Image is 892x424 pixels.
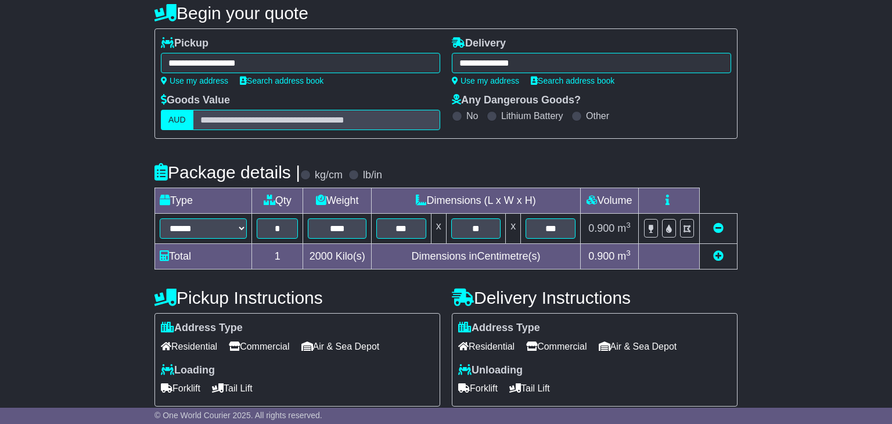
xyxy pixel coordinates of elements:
[626,221,631,229] sup: 3
[161,364,215,377] label: Loading
[466,110,478,121] label: No
[599,337,677,355] span: Air & Sea Depot
[626,249,631,257] sup: 3
[713,250,724,262] a: Add new item
[315,169,343,182] label: kg/cm
[458,379,498,397] span: Forklift
[161,76,228,85] a: Use my address
[713,222,724,234] a: Remove this item
[155,244,252,270] td: Total
[310,250,333,262] span: 2000
[252,188,303,214] td: Qty
[154,3,738,23] h4: Begin your quote
[252,244,303,270] td: 1
[372,188,581,214] td: Dimensions (L x W x H)
[161,379,200,397] span: Forklift
[154,163,300,182] h4: Package details |
[303,244,372,270] td: Kilo(s)
[212,379,253,397] span: Tail Lift
[161,337,217,355] span: Residential
[161,322,243,335] label: Address Type
[372,244,581,270] td: Dimensions in Centimetre(s)
[154,411,322,420] span: © One World Courier 2025. All rights reserved.
[452,94,581,107] label: Any Dangerous Goods?
[526,337,587,355] span: Commercial
[452,288,738,307] h4: Delivery Instructions
[161,37,208,50] label: Pickup
[161,94,230,107] label: Goods Value
[155,188,252,214] td: Type
[452,76,519,85] a: Use my address
[531,76,614,85] a: Search address book
[240,76,323,85] a: Search address book
[229,337,289,355] span: Commercial
[580,188,638,214] td: Volume
[458,322,540,335] label: Address Type
[588,250,614,262] span: 0.900
[617,250,631,262] span: m
[363,169,382,182] label: lb/in
[506,214,521,244] td: x
[301,337,380,355] span: Air & Sea Depot
[431,214,446,244] td: x
[509,379,550,397] span: Tail Lift
[458,364,523,377] label: Unloading
[586,110,609,121] label: Other
[452,37,506,50] label: Delivery
[458,337,515,355] span: Residential
[154,288,440,307] h4: Pickup Instructions
[161,110,193,130] label: AUD
[588,222,614,234] span: 0.900
[303,188,372,214] td: Weight
[617,222,631,234] span: m
[501,110,563,121] label: Lithium Battery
